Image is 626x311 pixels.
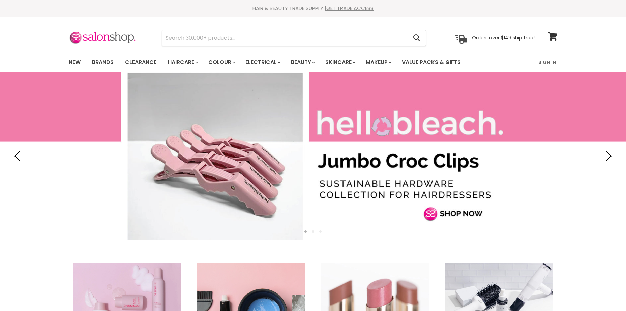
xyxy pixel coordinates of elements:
[592,279,619,304] iframe: Gorgias live chat messenger
[64,53,500,72] ul: Main menu
[408,30,426,46] button: Search
[534,55,560,69] a: Sign In
[163,55,202,69] a: Haircare
[304,230,307,233] li: Page dot 1
[320,55,359,69] a: Skincare
[361,55,395,69] a: Makeup
[162,30,408,46] input: Search
[162,30,426,46] form: Product
[12,149,25,163] button: Previous
[60,5,566,12] div: HAIR & BEAUTY TRADE SUPPLY |
[286,55,319,69] a: Beauty
[601,149,614,163] button: Next
[87,55,119,69] a: Brands
[120,55,161,69] a: Clearance
[203,55,239,69] a: Colour
[319,230,322,233] li: Page dot 3
[64,55,86,69] a: New
[326,5,374,12] a: GET TRADE ACCESS
[397,55,466,69] a: Value Packs & Gifts
[312,230,314,233] li: Page dot 2
[60,53,566,72] nav: Main
[472,35,535,41] p: Orders over $149 ship free!
[240,55,285,69] a: Electrical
